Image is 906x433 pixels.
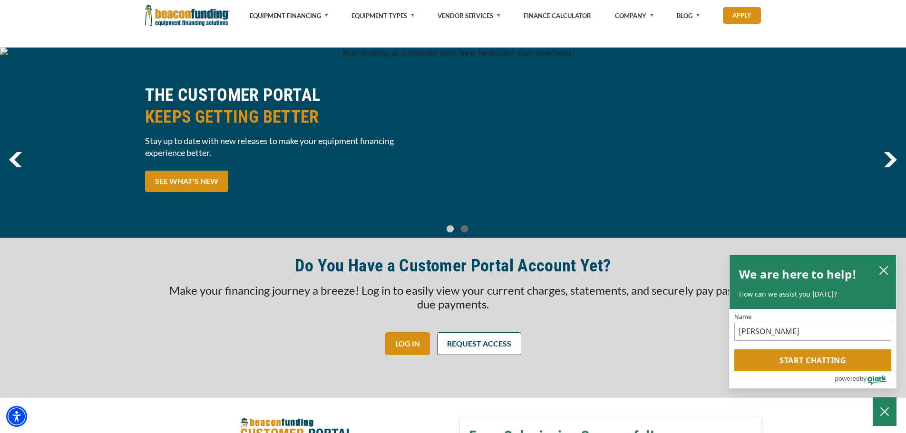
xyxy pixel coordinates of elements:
label: Name [734,314,891,320]
div: olark chatbox [729,255,896,389]
a: LOG IN - open in a new tab [385,332,430,355]
img: Left Navigator [9,152,22,167]
span: Stay up to date with new releases to make your equipment financing experience better. [145,135,448,159]
p: How can we assist you [DATE]? [739,289,887,299]
a: previous [9,152,22,167]
a: Go To Slide 1 [459,225,470,233]
span: KEEPS GETTING BETTER [145,106,448,128]
h2: THE CUSTOMER PORTAL [145,84,448,128]
button: Close Chatbox [873,397,896,426]
a: Go To Slide 0 [445,225,456,233]
button: Start chatting [734,349,891,371]
button: close chatbox [876,263,891,277]
div: Accessibility Menu [6,406,27,427]
a: Apply [723,7,761,24]
span: powered [835,373,859,385]
input: Name [734,322,891,341]
h2: Do You Have a Customer Portal Account Yet? [295,255,611,277]
span: Make your financing journey a breeze! Log in to easily view your current charges, statements, and... [169,283,737,311]
a: SEE WHAT'S NEW [145,171,228,192]
h2: We are here to help! [739,265,857,284]
a: next [884,152,897,167]
a: Powered by Olark - open in a new tab [835,372,896,388]
span: by [860,373,867,385]
a: REQUEST ACCESS [437,332,521,355]
img: Right Navigator [884,152,897,167]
